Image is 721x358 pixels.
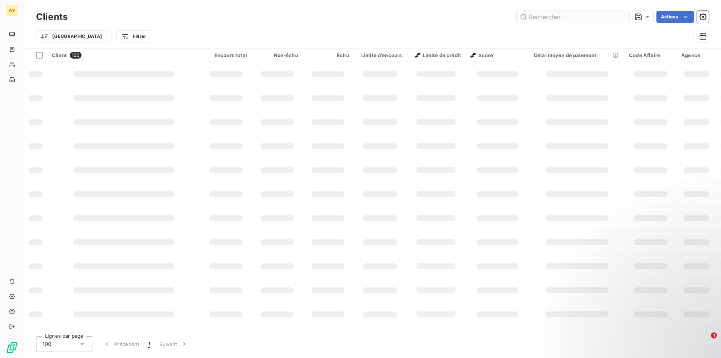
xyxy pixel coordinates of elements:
[307,52,349,58] div: Échu
[36,30,107,42] button: [GEOGRAPHIC_DATA]
[415,52,461,58] span: Limite de crédit
[205,52,247,58] div: Encours total
[144,336,155,352] button: 1
[6,5,18,17] div: WE
[36,10,68,24] h3: Clients
[256,52,298,58] div: Non-échu
[52,52,67,58] span: Client
[711,332,717,338] span: 1
[42,340,51,348] span: 100
[116,30,151,42] button: Filtrer
[98,336,144,352] button: Précédent
[681,52,712,58] div: Agence
[155,336,193,352] button: Suivant
[70,52,81,59] span: 100
[358,52,402,58] div: Limite d’encours
[571,285,721,338] iframe: Intercom notifications message
[517,11,629,23] input: Rechercher
[695,332,713,350] iframe: Intercom live chat
[656,11,694,23] button: Actions
[534,52,620,58] div: Délai moyen de paiement
[148,340,150,348] span: 1
[629,52,672,58] div: Code Affaire
[6,341,18,353] img: Logo LeanPay
[470,52,493,58] span: Score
